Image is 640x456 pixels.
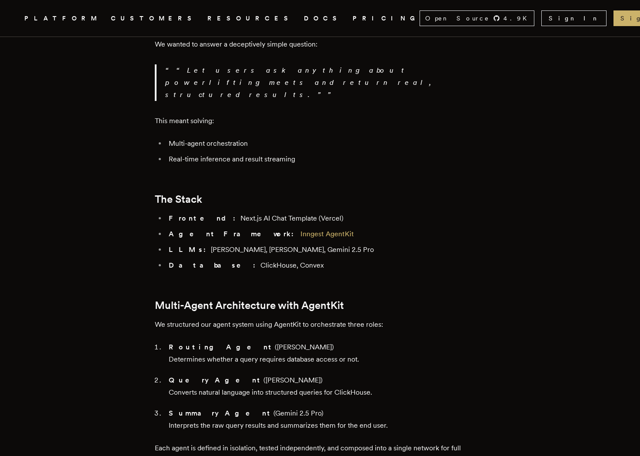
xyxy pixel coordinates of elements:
[155,193,485,205] h2: The Stack
[165,64,485,101] p: “Let users ask anything about powerlifting meets and return real, structured results.”
[155,319,485,331] p: We structured our agent system using AgentKit to orchestrate three roles:
[169,407,485,432] p: (Gemini 2.5 Pro) Interprets the raw query results and summarizes them for the end user.
[425,14,490,23] span: Open Source
[169,245,211,254] strong: LLMs:
[166,153,485,165] li: Real-time inference and result streaming
[169,409,273,417] strong: Summary Agent
[300,230,354,238] a: Inngest AgentKit
[166,244,485,256] li: [PERSON_NAME], [PERSON_NAME], Gemini 2.5 Pro
[169,230,299,238] strong: Agent Framework:
[503,14,532,23] span: 4.9 K
[353,13,420,24] a: PRICING
[169,341,485,365] p: ([PERSON_NAME]) Determines whether a query requires database access or not.
[155,299,485,312] h2: Multi-Agent Architecture with AgentKit
[169,374,485,399] p: ([PERSON_NAME]) Converts natural language into structured queries for ClickHouse.
[304,13,342,24] a: DOCS
[166,212,485,225] li: Next.js AI Chat Template (Vercel)
[169,261,260,269] strong: Database:
[166,137,485,150] li: Multi-agent orchestration
[541,10,607,26] a: Sign In
[24,13,100,24] button: PLATFORM
[166,259,485,272] li: ClickHouse, Convex
[169,343,275,351] strong: Routing Agent
[155,38,485,50] p: We wanted to answer a deceptively simple question:
[207,13,293,24] button: RESOURCES
[169,376,263,384] strong: Query Agent
[169,214,240,222] strong: Frontend:
[155,115,485,127] p: This meant solving:
[111,13,197,24] a: CUSTOMERS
